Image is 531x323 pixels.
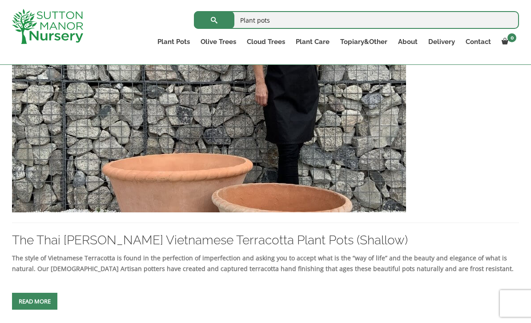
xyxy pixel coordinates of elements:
[12,112,406,120] a: The Thai Binh Vietnamese Terracotta Plant Pots (Shallow)
[12,233,408,247] a: The Thai [PERSON_NAME] Vietnamese Terracotta Plant Pots (Shallow)
[507,33,516,42] span: 0
[290,36,335,48] a: Plant Care
[393,36,423,48] a: About
[12,9,83,44] img: logo
[194,11,519,29] input: Search...
[423,36,460,48] a: Delivery
[12,293,57,310] a: Read more
[460,36,496,48] a: Contact
[496,36,519,48] a: 0
[195,36,241,48] a: Olive Trees
[12,254,514,273] strong: The style of Vietnamese Terracotta is found in the perfection of imperfection and asking you to a...
[12,21,406,212] img: The Thai Binh Vietnamese Terracotta Plant Pots (Shallow) - BA933556 B3C7 4786 9FF8 A7FED89FCBF4 1...
[335,36,393,48] a: Topiary&Other
[241,36,290,48] a: Cloud Trees
[152,36,195,48] a: Plant Pots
